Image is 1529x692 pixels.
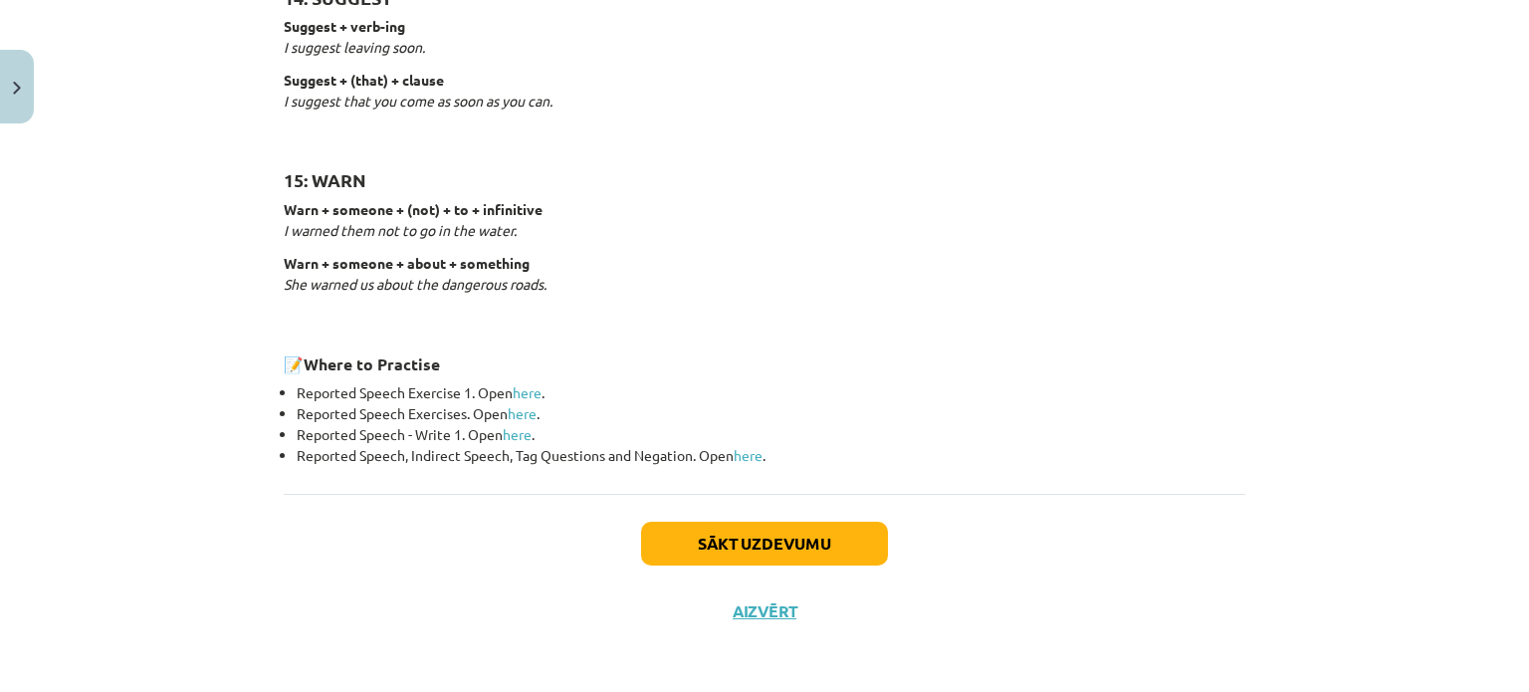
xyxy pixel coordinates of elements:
[297,424,1245,445] li: Reported Speech - Write 1. Open .
[284,168,366,191] strong: 15: WARN
[297,382,1245,403] li: Reported Speech Exercise 1. Open .
[508,404,537,422] a: here
[284,92,552,110] em: I suggest that you come as soon as you can.
[727,601,802,621] button: Aizvērt
[284,254,530,272] strong: Warn + someone + about + something
[284,340,1245,376] h3: 📝
[297,445,1245,466] li: Reported Speech, Indirect Speech, Tag Questions and Negation. Open .
[284,17,405,35] strong: Suggest + verb-ing
[284,221,517,239] em: I warned them not to go in the water.
[284,38,425,56] em: I suggest leaving soon.
[284,275,546,293] em: She warned us about the dangerous roads.
[13,82,21,95] img: icon-close-lesson-0947bae3869378f0d4975bcd49f059093ad1ed9edebbc8119c70593378902aed.svg
[641,522,888,566] button: Sākt uzdevumu
[297,403,1245,424] li: Reported Speech Exercises. Open .
[284,200,543,218] strong: Warn + someone + (not) + to + infinitive
[284,71,444,89] strong: Suggest + (that) + clause
[513,383,542,401] a: here
[734,446,763,464] a: here
[304,353,440,374] strong: Where to Practise
[503,425,532,443] a: here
